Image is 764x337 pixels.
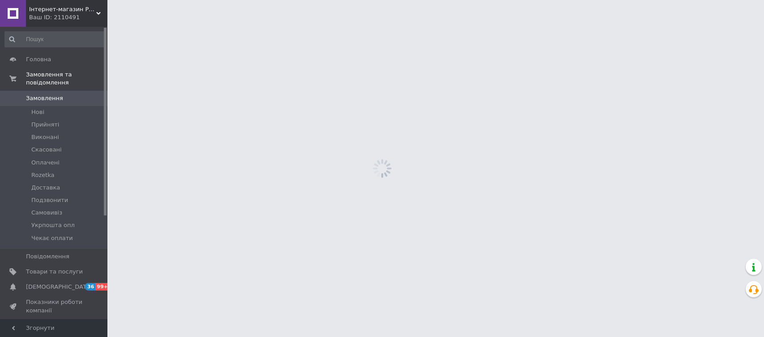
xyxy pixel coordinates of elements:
[31,234,73,242] span: Чекає оплати
[31,146,62,154] span: Скасовані
[85,283,95,291] span: 36
[29,13,107,21] div: Ваш ID: 2110491
[26,268,83,276] span: Товари та послуги
[26,298,83,314] span: Показники роботи компанії
[26,94,63,102] span: Замовлення
[26,71,107,87] span: Замовлення та повідомлення
[95,283,110,291] span: 99+
[31,121,59,129] span: Прийняті
[31,171,55,179] span: Rozetka
[26,55,51,63] span: Головна
[31,159,60,167] span: Оплачені
[31,133,59,141] span: Виконані
[31,184,60,192] span: Доставка
[31,196,68,204] span: Подзвонити
[31,209,62,217] span: Самовивіз
[29,5,96,13] span: Інтернет-магазин Proteininlviv
[26,253,69,261] span: Повідомлення
[4,31,105,47] input: Пошук
[26,283,92,291] span: [DEMOGRAPHIC_DATA]
[31,221,75,229] span: Укрпошта опл
[31,108,44,116] span: Нові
